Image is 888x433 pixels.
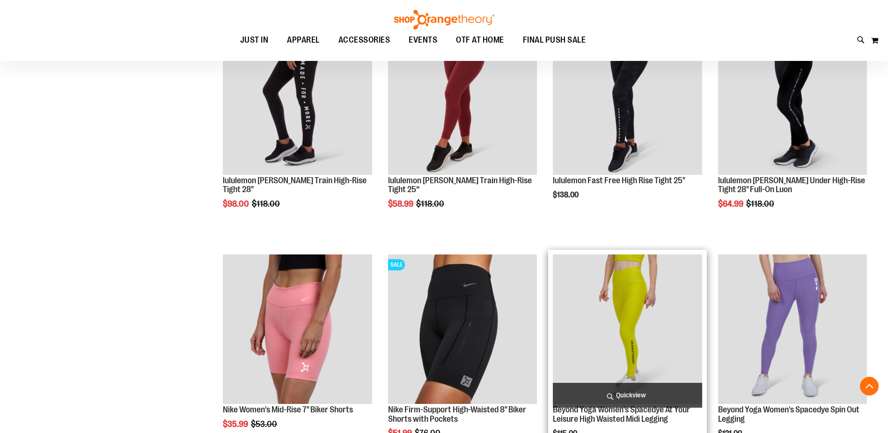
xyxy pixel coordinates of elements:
a: Product image for lululemon Wunder Train High-Rise Tight 28"SALE [223,25,372,176]
span: ACCESSORIES [338,30,390,51]
img: Product image for lululemon Fast Free High Rise Tight 25" [553,25,702,174]
a: Nike Firm-Support High-Waisted 8" Biker Shorts with Pockets [388,405,526,424]
span: $58.99 [388,199,415,209]
span: $138.00 [553,191,580,199]
span: FINAL PUSH SALE [523,30,586,51]
img: Product image for lululemon Wunder Train High-Rise Tight 28" [223,25,372,174]
a: Beyond Yoga Women's Spacedye Spin Out Legging [718,405,859,424]
span: $98.00 [223,199,250,209]
a: Product image for lululemon Wunder Train High-Rise Tight 25”SALE [388,25,537,176]
span: $64.99 [718,199,745,209]
div: product [713,21,872,232]
span: $35.99 [223,419,250,429]
span: EVENTS [409,30,437,51]
a: Beyond Yoga Women's Spacedye At Your Leisure High Waisted Midi Legging [553,405,690,424]
div: product [548,21,706,223]
div: product [383,21,542,232]
span: APPAREL [287,30,320,51]
img: Product image for lululemon Wunder Under High-Rise Tight 28" Full-On Luon [718,25,867,174]
img: Shop Orangetheory [393,10,496,30]
span: $53.00 [251,419,279,429]
button: Back To Top [860,377,879,396]
a: EVENTS [399,30,447,51]
a: Product image for Beyond Yoga Womens Spacedye Spin Out Legging [718,254,867,405]
a: JUST IN [231,30,278,51]
span: SALE [388,259,405,270]
img: Product image for Beyond Yoga Womens Spacedye At Your Leisure High Waisted Midi Legging [553,254,702,403]
a: Product image for Beyond Yoga Womens Spacedye At Your Leisure High Waisted Midi Legging [553,254,702,405]
a: lululemon [PERSON_NAME] Train High-Rise Tight 28" [223,176,367,194]
span: $118.00 [252,199,281,209]
a: ACCESSORIES [329,30,400,51]
span: JUST IN [240,30,269,51]
a: Product image for Nike Mid-Rise 7in Biker Shorts [223,254,372,405]
a: APPAREL [278,30,329,51]
div: product [218,21,376,232]
img: Product image for Nike Mid-Rise 7in Biker Shorts [223,254,372,403]
a: Quickview [553,383,702,408]
a: OTF AT HOME [447,30,514,51]
span: $118.00 [746,199,776,209]
span: $118.00 [416,199,446,209]
span: OTF AT HOME [456,30,504,51]
img: Product image for Nike Firm-Support High-Waisted 8in Biker Shorts with Pockets [388,254,537,403]
a: Product image for lululemon Wunder Under High-Rise Tight 28" Full-On LuonSALE [718,25,867,176]
img: Product image for lululemon Wunder Train High-Rise Tight 25” [388,25,537,174]
img: Product image for Beyond Yoga Womens Spacedye Spin Out Legging [718,254,867,403]
a: Product image for Nike Firm-Support High-Waisted 8in Biker Shorts with PocketsSALE [388,254,537,405]
a: lululemon Fast Free High Rise Tight 25" [553,176,685,185]
a: lululemon [PERSON_NAME] Under High-Rise Tight 28" Full-On Luon [718,176,865,194]
a: lululemon [PERSON_NAME] Train High-Rise Tight 25” [388,176,532,194]
a: Nike Women's Mid-Rise 7" Biker Shorts [223,405,353,414]
a: Product image for lululemon Fast Free High Rise Tight 25" [553,25,702,176]
a: FINAL PUSH SALE [514,30,595,51]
